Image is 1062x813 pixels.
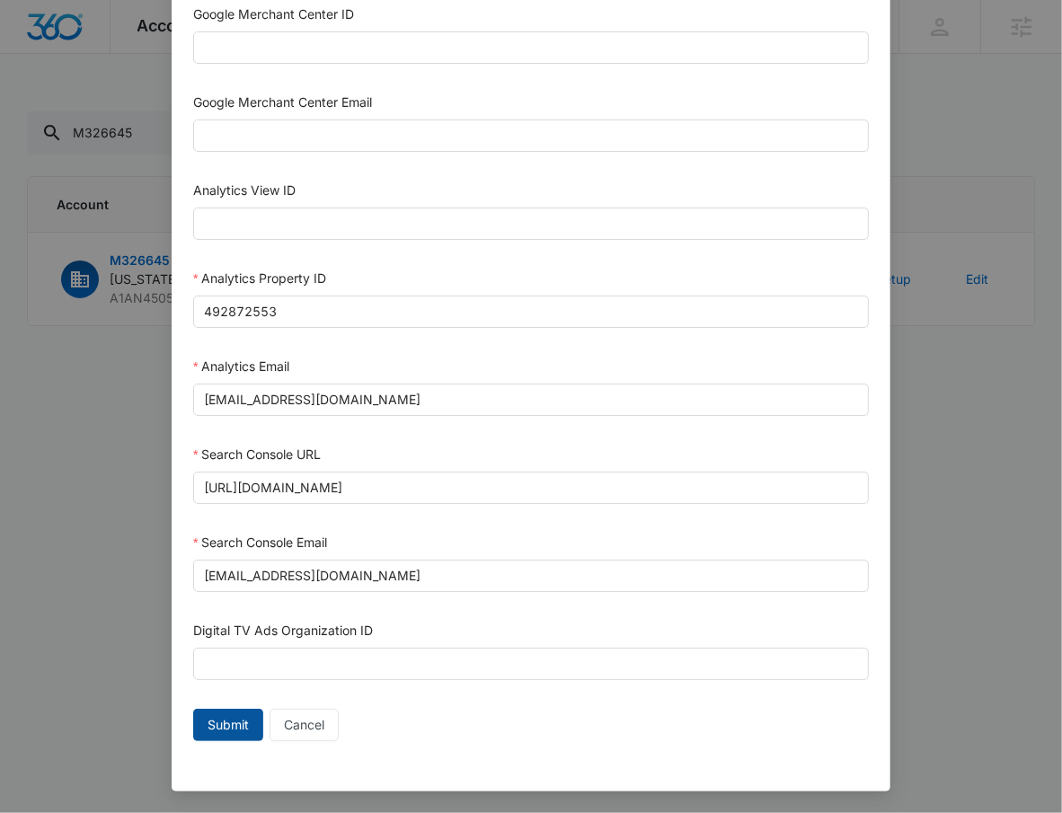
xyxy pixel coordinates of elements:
input: Google Merchant Center ID [193,31,869,64]
button: Submit [193,709,263,741]
label: Search Console Email [193,535,327,550]
label: Search Console URL [193,446,321,462]
span: Cancel [284,715,324,735]
button: Cancel [270,709,339,741]
input: Search Console Email [193,560,869,592]
label: Analytics Email [193,358,289,374]
label: Google Merchant Center Email [193,94,372,110]
input: Analytics Property ID [193,296,869,328]
label: Digital TV Ads Organization ID [193,623,373,638]
label: Analytics Property ID [193,270,326,286]
input: Search Console URL [193,472,869,504]
input: Google Merchant Center Email [193,119,869,152]
span: Submit [208,715,249,735]
label: Analytics View ID [193,182,296,198]
label: Google Merchant Center ID [193,6,354,22]
input: Analytics Email [193,384,869,416]
input: Digital TV Ads Organization ID [193,648,869,680]
input: Analytics View ID [193,208,869,240]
